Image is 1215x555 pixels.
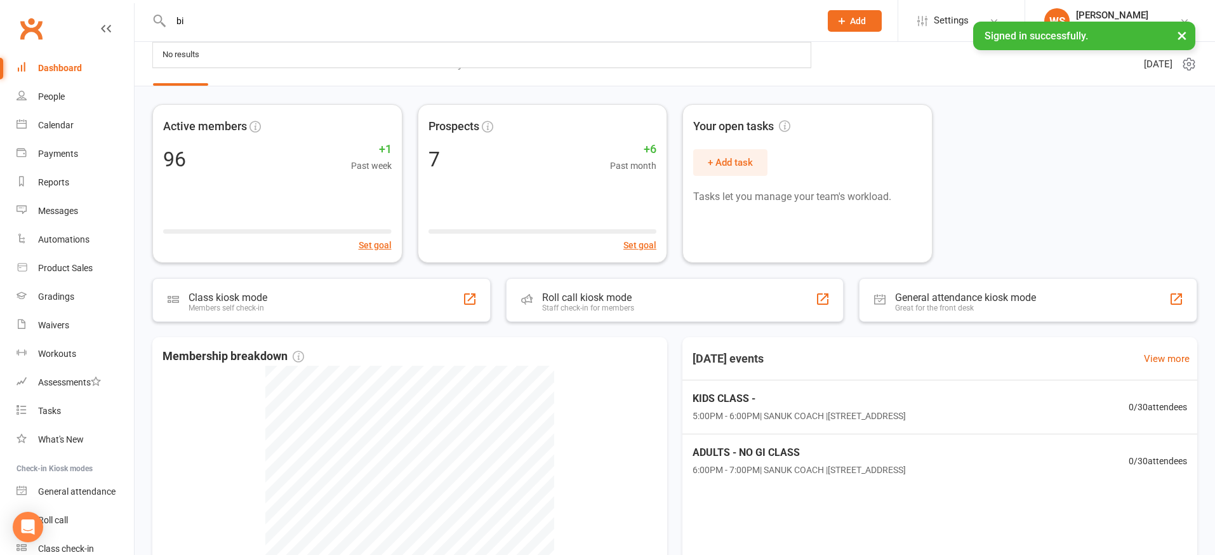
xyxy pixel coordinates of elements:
div: Gradings [38,291,74,302]
div: General attendance [38,486,116,497]
button: × [1171,22,1193,49]
a: Dashboard [17,54,134,83]
span: Membership breakdown [163,347,304,366]
a: People [17,83,134,111]
div: Great for the front desk [895,304,1036,312]
span: 6:00PM - 7:00PM | SANUK COACH | [STREET_ADDRESS] [693,463,906,477]
div: Calendar [38,120,74,130]
span: Signed in successfully. [985,30,1088,42]
button: Add [828,10,882,32]
div: Class kiosk mode [189,291,267,304]
div: No results [159,46,203,64]
button: Set goal [359,238,392,252]
button: Set goal [623,238,656,252]
div: [PERSON_NAME] [1076,10,1170,21]
a: Payments [17,140,134,168]
span: +6 [610,140,656,159]
div: General attendance kiosk mode [895,291,1036,304]
div: 7 [428,149,440,170]
a: Assessments [17,368,134,397]
div: WS [1044,8,1070,34]
a: Gradings [17,283,134,311]
a: Reports [17,168,134,197]
a: Waivers [17,311,134,340]
div: Automations [38,234,90,244]
span: Add [850,16,866,26]
div: Tasks [38,406,61,416]
p: Tasks let you manage your team's workload. [693,189,922,205]
div: Roll call kiosk mode [542,291,634,304]
a: View more [1144,351,1190,366]
a: What's New [17,425,134,454]
span: KIDS CLASS - [693,391,906,407]
a: Tasks [17,397,134,425]
div: Members self check-in [189,304,267,312]
div: Workouts [38,349,76,359]
span: Active members [163,117,247,136]
span: +1 [351,140,392,159]
a: Messages [17,197,134,225]
button: + Add task [693,149,767,176]
a: Automations [17,225,134,254]
div: Open Intercom Messenger [13,512,43,542]
div: What's New [38,434,84,445]
span: 0 / 30 attendees [1129,454,1187,468]
a: Workouts [17,340,134,368]
span: [DATE] [1144,57,1172,72]
a: Roll call [17,506,134,535]
div: Product Sales [38,263,93,273]
span: ADULTS - NO GI CLASS [693,445,906,461]
a: Clubworx [15,13,47,44]
input: Search... [167,12,811,30]
a: Calendar [17,111,134,140]
div: Roll call [38,515,68,525]
span: Past month [610,159,656,173]
span: Settings [934,6,969,35]
div: Staff check-in for members [542,304,634,312]
div: People [38,91,65,102]
a: General attendance kiosk mode [17,478,134,506]
div: Payments [38,149,78,159]
h3: [DATE] events [682,347,774,370]
span: 0 / 30 attendees [1129,400,1187,414]
a: Product Sales [17,254,134,283]
div: Messages [38,206,78,216]
span: Your open tasks [693,117,790,136]
div: Waivers [38,320,69,330]
span: Prospects [428,117,479,136]
div: Assessments [38,377,101,387]
span: 5:00PM - 6:00PM | SANUK COACH | [STREET_ADDRESS] [693,409,906,423]
div: Class check-in [38,544,94,554]
span: Past week [351,159,392,173]
div: Reports [38,177,69,187]
div: Sanuk Brazilian Jiu-jitsu [1076,21,1170,32]
div: Dashboard [38,63,82,73]
div: 96 [163,149,186,170]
